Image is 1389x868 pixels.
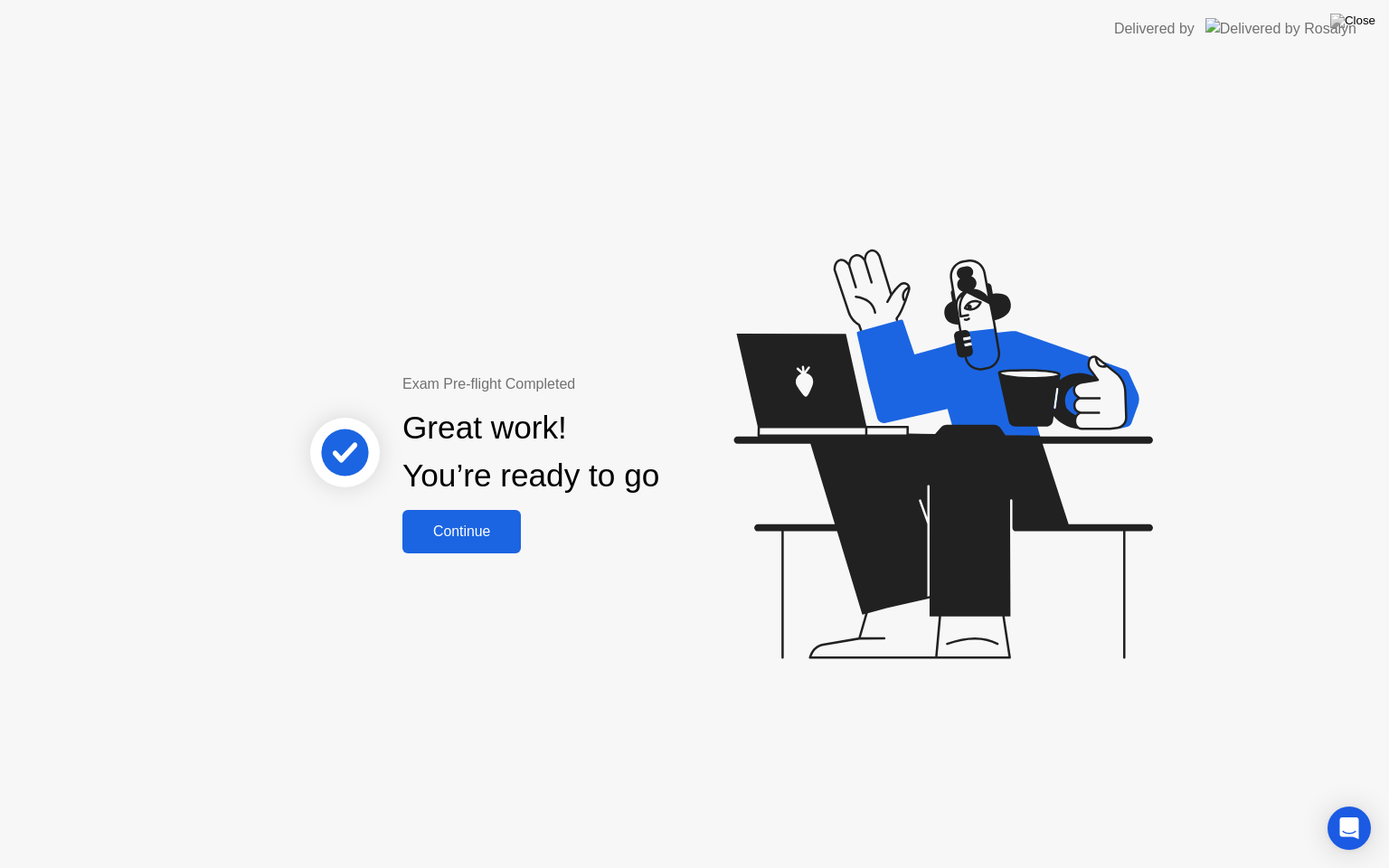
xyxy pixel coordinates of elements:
[408,524,515,540] div: Continue
[402,404,659,500] div: Great work! You’re ready to go
[1328,807,1371,850] div: Open Intercom Messenger
[1205,18,1356,39] img: Delivered by Rosalyn
[1330,14,1375,28] img: Close
[402,373,776,395] div: Exam Pre-flight Completed
[1114,18,1195,40] div: Delivered by
[402,510,521,553] button: Continue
